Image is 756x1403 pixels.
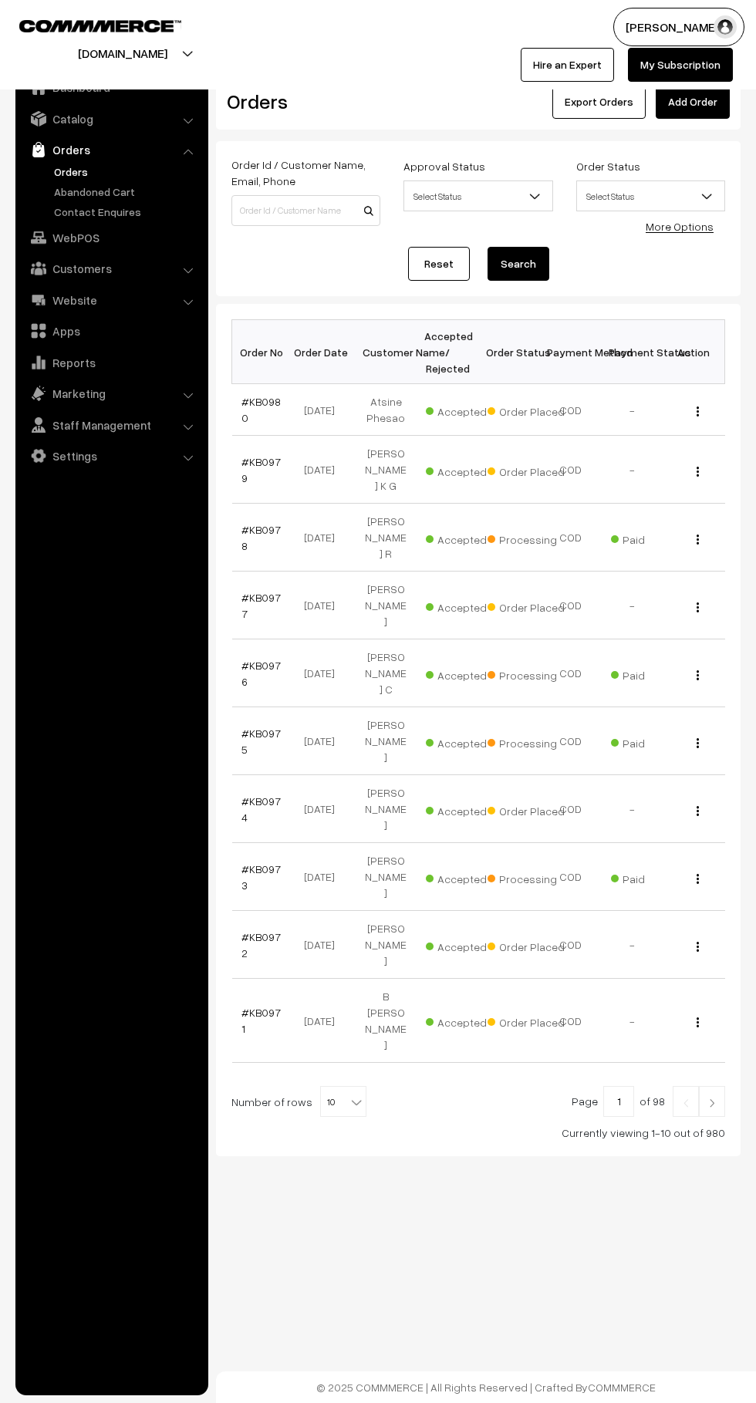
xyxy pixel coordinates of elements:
[679,1098,693,1108] img: Left
[697,535,699,545] img: Menu
[602,320,663,384] th: Payment Status
[697,1017,699,1027] img: Menu
[588,1381,656,1394] a: COMMMERCE
[697,942,699,952] img: Menu
[293,775,355,843] td: [DATE]
[227,89,379,113] h2: Orders
[697,806,699,816] img: Menu
[355,843,417,911] td: [PERSON_NAME]
[697,406,699,417] img: Menu
[602,436,663,504] td: -
[611,528,688,548] span: Paid
[293,911,355,979] td: [DATE]
[540,775,602,843] td: COD
[488,731,565,751] span: Processing
[19,411,203,439] a: Staff Management
[705,1098,719,1108] img: Right
[488,528,565,548] span: Processing
[50,164,203,180] a: Orders
[576,158,640,174] label: Order Status
[602,775,663,843] td: -
[241,395,281,424] a: #KB0980
[488,460,565,480] span: Order Placed
[241,1006,281,1035] a: #KB0971
[232,320,294,384] th: Order No
[426,460,503,480] span: Accepted
[488,595,565,615] span: Order Placed
[404,183,552,210] span: Select Status
[241,455,281,484] a: #KB0979
[293,843,355,911] td: [DATE]
[602,911,663,979] td: -
[478,320,540,384] th: Order Status
[663,320,725,384] th: Action
[293,384,355,436] td: [DATE]
[355,320,417,384] th: Customer Name
[426,935,503,955] span: Accepted
[552,85,646,119] button: Export Orders
[540,572,602,639] td: COD
[355,384,417,436] td: Atsine Phesao
[293,639,355,707] td: [DATE]
[216,1371,756,1403] footer: © 2025 COMMMERCE | All Rights Reserved | Crafted By
[19,224,203,251] a: WebPOS
[697,738,699,748] img: Menu
[488,400,565,420] span: Order Placed
[488,935,565,955] span: Order Placed
[488,1010,565,1030] span: Order Placed
[355,504,417,572] td: [PERSON_NAME] R
[714,15,737,39] img: user
[426,731,503,751] span: Accepted
[540,384,602,436] td: COD
[426,400,503,420] span: Accepted
[355,707,417,775] td: [PERSON_NAME]
[321,1087,366,1118] span: 10
[426,663,503,683] span: Accepted
[426,595,503,615] span: Accepted
[19,136,203,164] a: Orders
[611,663,688,683] span: Paid
[426,867,503,887] span: Accepted
[320,1086,366,1117] span: 10
[24,34,221,73] button: [DOMAIN_NAME]
[19,379,203,407] a: Marketing
[231,195,380,226] input: Order Id / Customer Name / Customer Email / Customer Phone
[355,775,417,843] td: [PERSON_NAME]
[50,184,203,200] a: Abandoned Cart
[540,843,602,911] td: COD
[231,157,380,189] label: Order Id / Customer Name, Email, Phone
[241,862,281,892] a: #KB0973
[540,436,602,504] td: COD
[602,384,663,436] td: -
[540,707,602,775] td: COD
[50,204,203,220] a: Contact Enquires
[640,1094,665,1108] span: of 98
[293,504,355,572] td: [DATE]
[19,15,154,34] a: COMMMERCE
[656,85,730,119] a: Add Order
[231,1125,725,1141] div: Currently viewing 1-10 out of 980
[426,799,503,819] span: Accepted
[293,707,355,775] td: [DATE]
[611,867,688,887] span: Paid
[241,591,281,620] a: #KB0977
[426,1010,503,1030] span: Accepted
[613,8,744,46] button: [PERSON_NAME]…
[576,180,725,211] span: Select Status
[293,320,355,384] th: Order Date
[241,930,281,960] a: #KB0972
[417,320,478,384] th: Accepted / Rejected
[602,572,663,639] td: -
[241,727,281,756] a: #KB0975
[231,1094,312,1110] span: Number of rows
[646,220,714,233] a: More Options
[19,317,203,345] a: Apps
[293,436,355,504] td: [DATE]
[403,158,485,174] label: Approval Status
[488,799,565,819] span: Order Placed
[426,528,503,548] span: Accepted
[241,659,281,688] a: #KB0976
[19,442,203,470] a: Settings
[241,794,281,824] a: #KB0974
[577,183,724,210] span: Select Status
